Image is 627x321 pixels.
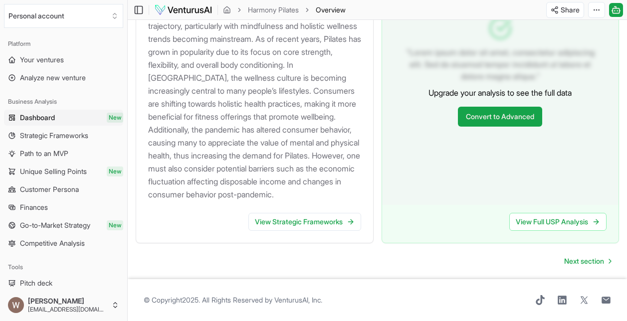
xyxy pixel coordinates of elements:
div: Tools [4,259,123,275]
nav: breadcrumb [223,5,346,15]
span: © Copyright 2025 . All Rights Reserved by . [144,295,322,305]
p: The fitness industry is experiencing a robust growth trajectory, particularly with mindfulness an... [148,6,365,201]
span: Path to an MVP [20,149,68,159]
span: New [107,220,123,230]
div: Business Analysis [4,94,123,110]
span: Pitch deck [20,278,52,288]
a: Finances [4,199,123,215]
button: [PERSON_NAME][EMAIL_ADDRESS][DOMAIN_NAME] [4,293,123,317]
a: Go to next page [556,251,619,271]
a: Harmony Pilates [248,5,299,15]
span: Dashboard [20,113,55,123]
span: Overview [316,5,346,15]
a: Path to an MVP [4,146,123,161]
a: Strategic Frameworks [4,128,123,144]
button: Select an organization [4,4,123,28]
a: Analyze new venture [4,70,123,86]
span: Unique Selling Points [20,166,87,176]
a: Pitch deck [4,275,123,291]
a: VenturusAI, Inc [274,296,321,304]
a: Go-to-Market StrategyNew [4,217,123,233]
span: New [107,113,123,123]
a: DashboardNew [4,110,123,126]
a: Unique Selling PointsNew [4,163,123,179]
div: Platform [4,36,123,52]
span: Customer Persona [20,184,79,194]
a: View Full USP Analysis [509,213,607,231]
span: Go-to-Market Strategy [20,220,90,230]
span: Your ventures [20,55,64,65]
span: [PERSON_NAME] [28,297,107,306]
span: New [107,166,123,176]
img: logo [154,4,212,16]
span: Finances [20,202,48,212]
a: Customer Persona [4,181,123,197]
p: Upgrade your analysis to see the full data [428,87,572,99]
span: [EMAIL_ADDRESS][DOMAIN_NAME] [28,306,107,314]
span: Analyze new venture [20,73,86,83]
span: Next section [564,256,604,266]
a: Competitive Analysis [4,235,123,251]
span: Competitive Analysis [20,238,85,248]
a: View Strategic Frameworks [248,213,361,231]
nav: pagination [556,251,619,271]
button: Share [546,2,584,18]
a: Convert to Advanced [458,107,542,127]
img: ACg8ocIjefuOad9adM3FovseZ6ihz5n0C3hf0U6ic5zWb9jm6WmyH0qY=s96-c [8,297,24,313]
span: Strategic Frameworks [20,131,88,141]
a: Your ventures [4,52,123,68]
span: Share [561,5,580,15]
